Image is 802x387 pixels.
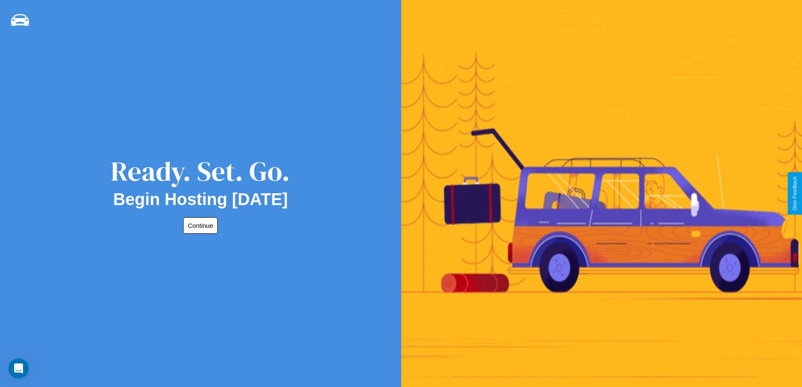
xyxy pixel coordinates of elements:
div: Ready. Set. Go. [111,152,290,190]
h2: Begin Hosting [DATE] [113,190,288,209]
button: Continue [183,217,218,234]
div: Give Feedback [792,176,798,211]
iframe: Intercom live chat [8,358,29,379]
